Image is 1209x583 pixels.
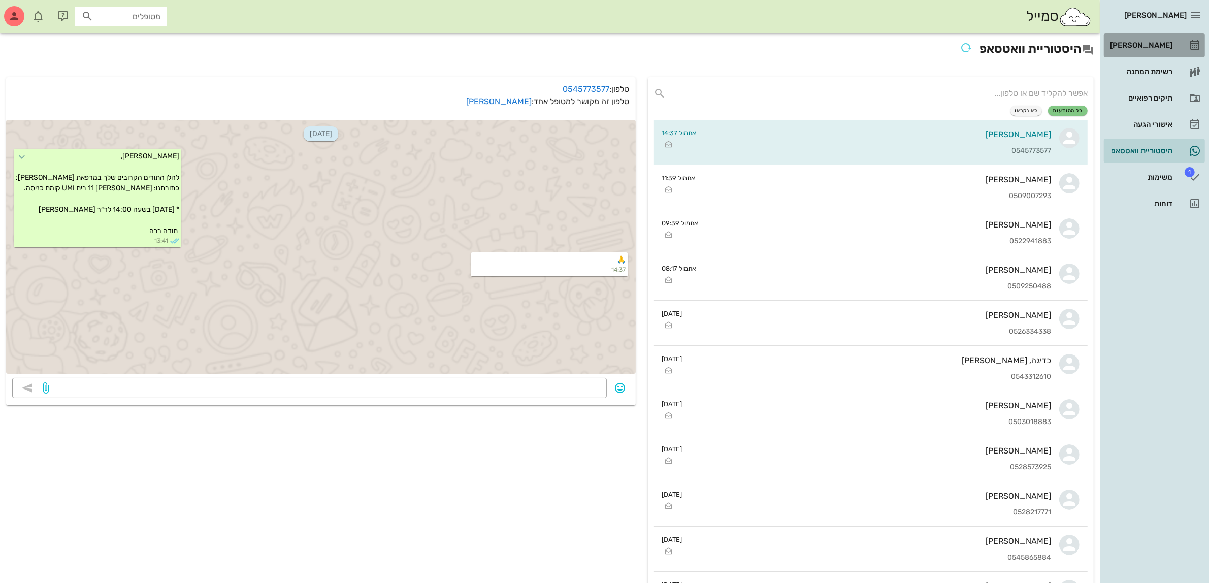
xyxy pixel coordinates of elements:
[1053,108,1083,114] span: כל ההודעות
[691,355,1052,365] div: כדיגה, [PERSON_NAME]
[662,309,682,318] small: [DATE]
[1108,173,1172,181] div: משימות
[1104,86,1205,110] a: תיקים רפואיים
[691,554,1052,562] div: 0545865884
[691,491,1052,501] div: [PERSON_NAME]
[704,192,1052,201] div: 0509007293
[691,463,1052,472] div: 0528573925
[1048,106,1088,116] button: כל ההודעות
[705,282,1052,291] div: 0509250488
[1104,112,1205,137] a: אישורי הגעה
[662,173,696,183] small: אתמול 11:39
[154,236,168,245] span: 13:41
[707,220,1052,230] div: [PERSON_NAME]
[691,373,1052,381] div: 0543312610
[1015,108,1038,114] span: לא נקראו
[1124,11,1187,20] span: [PERSON_NAME]
[1104,165,1205,189] a: תגמשימות
[1104,139,1205,163] a: היסטוריית וואטסאפ
[467,96,532,106] a: [PERSON_NAME]
[662,218,699,228] small: אתמול 09:39
[691,401,1052,410] div: [PERSON_NAME]
[1010,106,1042,116] button: לא נקראו
[670,85,1088,102] input: אפשר להקליד שם או טלפון...
[662,399,682,409] small: [DATE]
[617,255,626,264] span: 🙏
[563,84,610,94] a: 0545773577
[662,128,697,138] small: אתמול 14:37
[6,39,1094,61] h2: היסטוריית וואטסאפ
[705,265,1052,275] div: [PERSON_NAME]
[12,95,630,108] p: טלפון זה מקושר למטופל אחד:
[1108,68,1172,76] div: רשימת המתנה
[1108,41,1172,49] div: [PERSON_NAME]
[1185,167,1195,177] span: תג
[662,490,682,499] small: [DATE]
[705,129,1052,139] div: [PERSON_NAME]
[30,8,36,14] span: תג
[473,265,626,274] small: 14:37
[707,237,1052,246] div: 0522941883
[1059,7,1092,27] img: SmileCloud logo
[662,264,697,273] small: אתמול 08:17
[704,175,1052,184] div: [PERSON_NAME]
[662,444,682,454] small: [DATE]
[1104,191,1205,216] a: דוחות
[705,147,1052,155] div: 0545773577
[662,535,682,544] small: [DATE]
[1104,59,1205,84] a: רשימת המתנה
[1108,94,1172,102] div: תיקים רפואיים
[1108,147,1172,155] div: היסטוריית וואטסאפ
[1108,120,1172,128] div: אישורי הגעה
[691,418,1052,427] div: 0503018883
[12,83,630,95] p: טלפון:
[662,354,682,364] small: [DATE]
[691,328,1052,336] div: 0526334338
[1026,6,1092,27] div: סמייל
[691,536,1052,546] div: [PERSON_NAME]
[691,310,1052,320] div: [PERSON_NAME]
[304,126,338,141] span: [DATE]
[1104,33,1205,57] a: [PERSON_NAME]
[691,446,1052,456] div: [PERSON_NAME]
[691,508,1052,517] div: 0528217771
[1108,200,1172,208] div: דוחות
